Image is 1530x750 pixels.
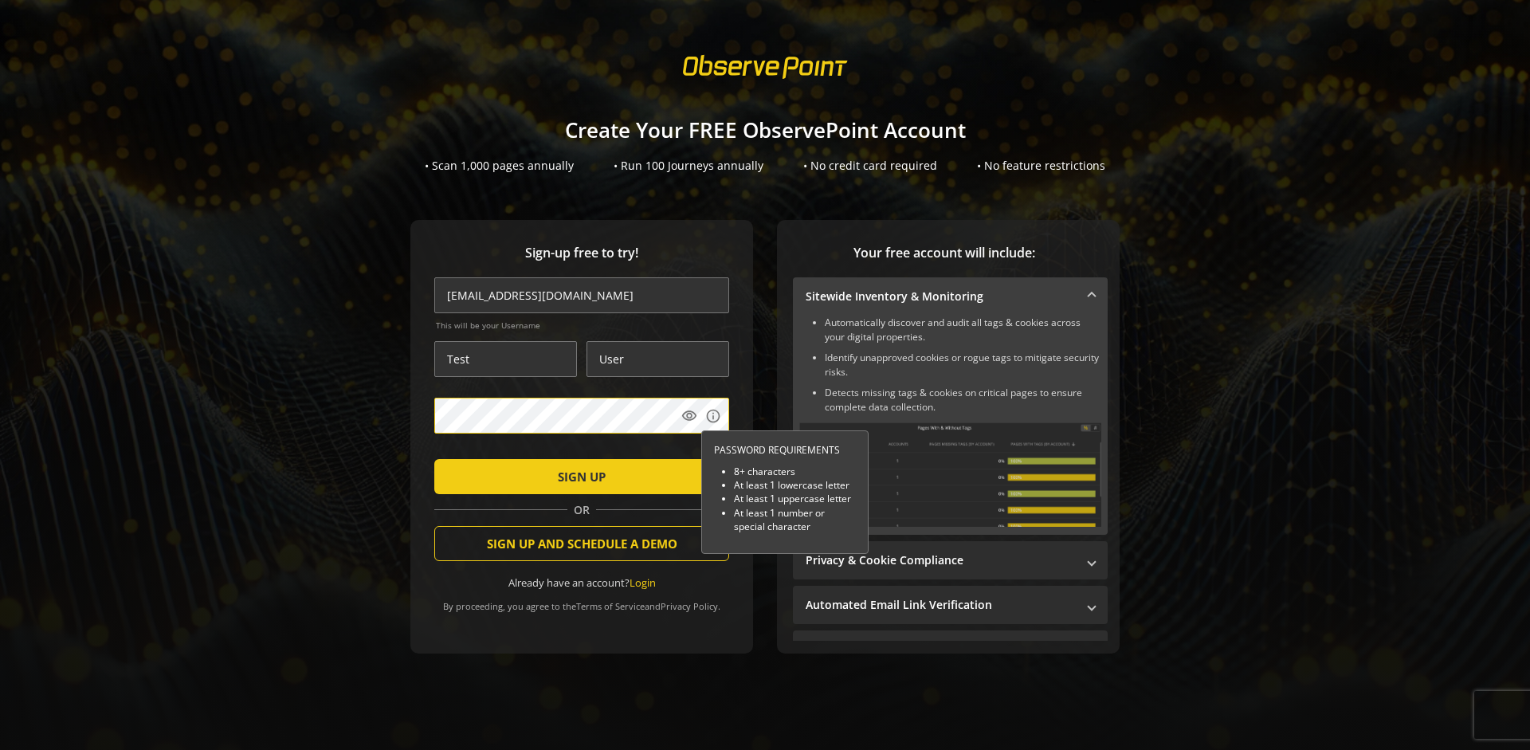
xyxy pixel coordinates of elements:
mat-expansion-panel-header: Sitewide Inventory & Monitoring [793,277,1108,316]
img: Sitewide Inventory & Monitoring [799,422,1101,527]
div: • No credit card required [803,158,937,174]
li: Identify unapproved cookies or rogue tags to mitigate security risks. [825,351,1101,379]
a: Login [630,575,656,590]
mat-panel-title: Sitewide Inventory & Monitoring [806,289,1076,304]
input: Email Address (name@work-email.com) * [434,277,729,313]
div: • Run 100 Journeys annually [614,158,763,174]
mat-panel-title: Privacy & Cookie Compliance [806,552,1076,568]
input: First Name * [434,341,577,377]
div: By proceeding, you agree to the and . [434,590,729,612]
span: Your free account will include: [793,244,1096,262]
button: SIGN UP [434,459,729,494]
li: At least 1 lowercase letter [734,479,856,493]
div: Sitewide Inventory & Monitoring [793,316,1108,535]
span: This will be your Username [436,320,729,331]
span: SIGN UP AND SCHEDULE A DEMO [487,529,677,558]
button: SIGN UP AND SCHEDULE A DEMO [434,526,729,561]
li: 8+ characters [734,465,856,478]
span: OR [567,502,596,518]
a: Privacy Policy [661,600,718,612]
mat-expansion-panel-header: Performance Monitoring with Web Vitals [793,630,1108,669]
mat-panel-title: Automated Email Link Verification [806,597,1076,613]
div: PASSWORD REQUIREMENTS [714,443,856,457]
span: Sign-up free to try! [434,244,729,262]
input: Last Name * [586,341,729,377]
div: • No feature restrictions [977,158,1105,174]
li: At least 1 uppercase letter [734,493,856,506]
div: Already have an account? [434,575,729,591]
span: SIGN UP [558,462,606,491]
a: Terms of Service [576,600,645,612]
li: Automatically discover and audit all tags & cookies across your digital properties. [825,316,1101,344]
mat-icon: visibility [681,408,697,424]
div: • Scan 1,000 pages annually [425,158,574,174]
mat-icon: info [705,408,721,424]
li: At least 1 number or special character [734,506,856,533]
mat-expansion-panel-header: Automated Email Link Verification [793,586,1108,624]
mat-expansion-panel-header: Privacy & Cookie Compliance [793,541,1108,579]
li: Detects missing tags & cookies on critical pages to ensure complete data collection. [825,386,1101,414]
